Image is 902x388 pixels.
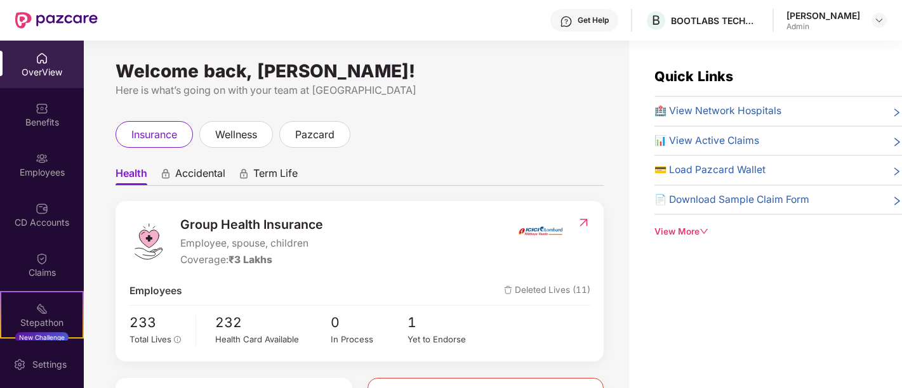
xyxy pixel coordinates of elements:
[654,192,809,208] span: 📄 Download Sample Claim Form
[654,162,766,178] span: 💳 Load Pazcard Wallet
[560,15,573,28] img: svg+xml;base64,PHN2ZyBpZD0iSGVscC0zMngzMiIgeG1sbnM9Imh0dHA6Ly93d3cudzMub3JnLzIwMDAvc3ZnIiB3aWR0aD...
[700,227,708,236] span: down
[129,334,171,344] span: Total Lives
[215,127,257,143] span: wellness
[116,167,147,185] span: Health
[180,236,323,252] span: Employee, spouse, children
[892,195,902,208] span: right
[174,336,182,344] span: info-circle
[238,168,249,179] div: animation
[408,333,484,346] div: Yet to Endorse
[129,223,168,261] img: logo
[175,167,225,185] span: Accidental
[504,283,590,299] span: Deleted Lives (11)
[215,333,331,346] div: Health Card Available
[36,302,48,315] img: svg+xml;base64,PHN2ZyB4bWxucz0iaHR0cDovL3d3dy53My5vcmcvMjAwMC9zdmciIHdpZHRoPSIyMSIgaGVpZ2h0PSIyMC...
[13,358,26,371] img: svg+xml;base64,PHN2ZyBpZD0iU2V0dGluZy0yMHgyMCIgeG1sbnM9Imh0dHA6Ly93d3cudzMub3JnLzIwMDAvc3ZnIiB3aW...
[180,252,323,268] div: Coverage:
[15,332,69,342] div: New Challenge
[129,283,182,299] span: Employees
[654,103,781,119] span: 🏥 View Network Hospitals
[786,22,860,32] div: Admin
[892,136,902,149] span: right
[295,127,335,143] span: pazcard
[36,152,48,165] img: svg+xml;base64,PHN2ZyBpZD0iRW1wbG95ZWVzIiB4bWxucz0iaHR0cDovL3d3dy53My5vcmcvMjAwMC9zdmciIHdpZHRoPS...
[892,106,902,119] span: right
[116,82,604,98] div: Here is what’s going on with your team at [GEOGRAPHIC_DATA]
[1,316,83,329] div: Stepathon
[654,68,733,84] span: Quick Links
[331,312,408,333] span: 0
[892,165,902,178] span: right
[131,127,177,143] span: insurance
[504,286,512,294] img: deleteIcon
[229,254,272,266] span: ₹3 Lakhs
[654,133,759,149] span: 📊 View Active Claims
[654,225,902,238] div: View More
[577,216,590,229] img: RedirectIcon
[408,312,484,333] span: 1
[36,52,48,65] img: svg+xml;base64,PHN2ZyBpZD0iSG9tZSIgeG1sbnM9Imh0dHA6Ly93d3cudzMub3JnLzIwMDAvc3ZnIiB3aWR0aD0iMjAiIG...
[180,215,323,235] span: Group Health Insurance
[36,252,48,265] img: svg+xml;base64,PHN2ZyBpZD0iQ2xhaW0iIHhtbG5zPSJodHRwOi8vd3d3LnczLm9yZy8yMDAwL3N2ZyIgd2lkdGg9IjIwIi...
[160,168,171,179] div: animation
[786,10,860,22] div: [PERSON_NAME]
[874,15,884,25] img: svg+xml;base64,PHN2ZyBpZD0iRHJvcGRvd24tMzJ4MzIiIHhtbG5zPSJodHRwOi8vd3d3LnczLm9yZy8yMDAwL3N2ZyIgd2...
[517,215,564,247] img: insurerIcon
[15,12,98,29] img: New Pazcare Logo
[36,202,48,215] img: svg+xml;base64,PHN2ZyBpZD0iQ0RfQWNjb3VudHMiIGRhdGEtbmFtZT0iQ0QgQWNjb3VudHMiIHhtbG5zPSJodHRwOi8vd3...
[36,102,48,115] img: svg+xml;base64,PHN2ZyBpZD0iQmVuZWZpdHMiIHhtbG5zPSJodHRwOi8vd3d3LnczLm9yZy8yMDAwL3N2ZyIgd2lkdGg9Ij...
[652,13,660,28] span: B
[129,312,187,333] span: 233
[671,15,760,27] div: BOOTLABS TECHNOLOGIES PRIVATE LIMITED
[253,167,298,185] span: Term Life
[116,66,604,76] div: Welcome back, [PERSON_NAME]!
[215,312,331,333] span: 232
[331,333,408,346] div: In Process
[578,15,609,25] div: Get Help
[29,358,70,371] div: Settings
